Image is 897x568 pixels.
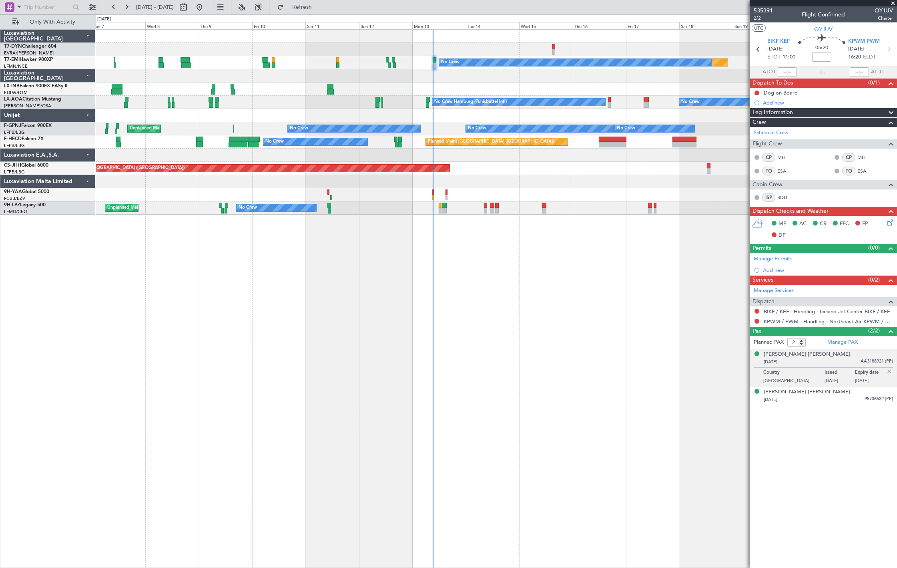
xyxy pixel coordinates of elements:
[4,90,28,96] a: EDLW/DTM
[21,19,84,25] span: Only With Activity
[753,139,782,149] span: Flight Crew
[753,207,829,216] span: Dispatch Checks and Weather
[886,368,893,375] img: close
[4,97,61,102] a: LX-AOACitation Mustang
[4,189,22,194] span: 9H-YAA
[441,56,460,68] div: No Crew
[753,118,766,127] span: Crew
[814,25,833,34] span: OY-IUV
[290,123,308,135] div: No Crew
[767,38,790,46] span: BIKF KEF
[681,96,700,108] div: No Crew
[764,350,850,359] div: [PERSON_NAME] [PERSON_NAME]
[753,327,761,336] span: Pax
[573,22,626,29] div: Thu 16
[875,6,893,15] span: OY-IUV
[252,22,305,29] div: Fri 10
[763,378,825,386] p: [GEOGRAPHIC_DATA]
[820,220,827,228] span: CR
[239,202,257,214] div: No Crew
[764,397,777,403] span: [DATE]
[145,22,199,29] div: Wed 8
[868,244,880,252] span: (0/0)
[4,44,56,49] a: T7-DYNChallenger 604
[4,169,25,175] a: LFPB/LBG
[107,202,202,214] div: Unplanned Maint Nice ([GEOGRAPHIC_DATA])
[855,370,886,378] p: Expiry date
[861,358,893,365] span: AA3188921 (PP)
[827,338,858,346] a: Manage PAX
[764,89,798,96] div: Dog on Board
[466,22,519,29] div: Tue 14
[842,167,855,175] div: FO
[754,15,773,22] span: 2/2
[754,255,793,263] a: Manage Permits
[753,180,783,189] span: Cabin Crew
[762,167,775,175] div: FO
[4,97,22,102] span: LX-AOA
[4,123,52,128] a: F-GPNJFalcon 900EX
[4,84,67,89] a: LX-INBFalcon 900EX EASy II
[4,163,48,168] a: CS-JHHGlobal 6000
[754,129,789,137] a: Schedule Crew
[764,388,850,396] div: [PERSON_NAME] [PERSON_NAME]
[626,22,679,29] div: Fri 17
[753,297,775,306] span: Dispatch
[764,318,893,325] a: KPWM / PWM - Handling - Northeast Air KPWM / PWM
[754,287,794,295] a: Manage Services
[199,22,252,29] div: Thu 9
[4,129,25,135] a: LFPB/LBG
[265,136,284,148] div: No Crew
[4,143,25,149] a: LFPB/LBG
[868,276,880,284] span: (0/2)
[783,53,795,61] span: 11:00
[848,45,865,53] span: [DATE]
[273,1,321,14] button: Refresh
[767,45,784,53] span: [DATE]
[764,359,777,365] span: [DATE]
[868,326,880,335] span: (2/2)
[848,53,861,61] span: 16:20
[92,22,145,29] div: Tue 7
[763,370,825,378] p: Country
[4,50,54,56] a: EVRA/[PERSON_NAME]
[285,4,319,10] span: Refresh
[825,378,855,386] p: [DATE]
[4,123,21,128] span: F-GPNJ
[4,209,27,215] a: LFMD/CEQ
[468,123,486,135] div: No Crew
[24,1,70,13] input: Trip Number
[753,276,773,285] span: Services
[777,167,795,175] a: ESA
[754,338,784,346] label: Planned PAX
[840,220,849,228] span: FFC
[130,123,261,135] div: Unplanned Maint [GEOGRAPHIC_DATA] ([GEOGRAPHIC_DATA])
[753,108,793,117] span: Leg Information
[754,6,773,15] span: 535391
[753,244,771,253] span: Permits
[763,99,893,106] div: Add new
[871,68,884,76] span: ALDT
[4,84,20,89] span: LX-INB
[862,220,868,228] span: FP
[4,203,46,207] a: 9H-LPZLegacy 500
[617,123,635,135] div: No Crew
[679,22,732,29] div: Sat 18
[764,308,890,315] a: BIKF / KEF - Handling - Iceland Jet Center BIKF / KEF
[815,44,828,52] span: 05:20
[4,57,20,62] span: T7-EMI
[762,153,775,162] div: CP
[763,267,893,274] div: Add new
[9,16,87,28] button: Only With Activity
[777,194,795,201] a: RDU
[412,22,466,29] div: Mon 13
[4,137,44,141] a: F-HECDFalcon 7X
[857,154,875,161] a: MLI
[763,68,776,76] span: ATOT
[762,193,775,202] div: ISP
[136,4,174,11] span: [DATE] - [DATE]
[434,96,507,108] div: No Crew Hamburg (Fuhlsbuttel Intl)
[799,220,807,228] span: AC
[753,79,793,88] span: Dispatch To-Dos
[802,11,845,19] div: Flight Confirmed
